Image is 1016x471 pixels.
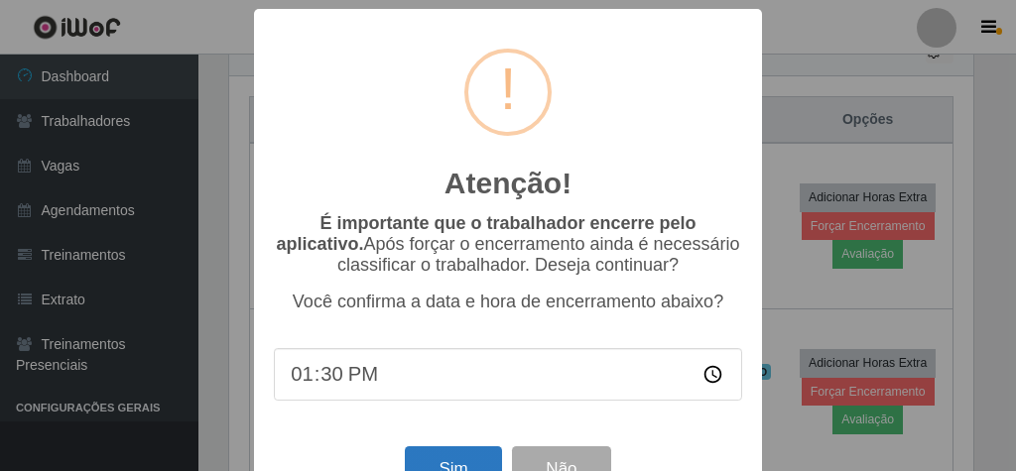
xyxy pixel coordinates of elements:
[274,292,742,312] p: Você confirma a data e hora de encerramento abaixo?
[276,213,696,254] b: É importante que o trabalhador encerre pelo aplicativo.
[444,166,571,201] h2: Atenção!
[274,213,742,276] p: Após forçar o encerramento ainda é necessário classificar o trabalhador. Deseja continuar?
